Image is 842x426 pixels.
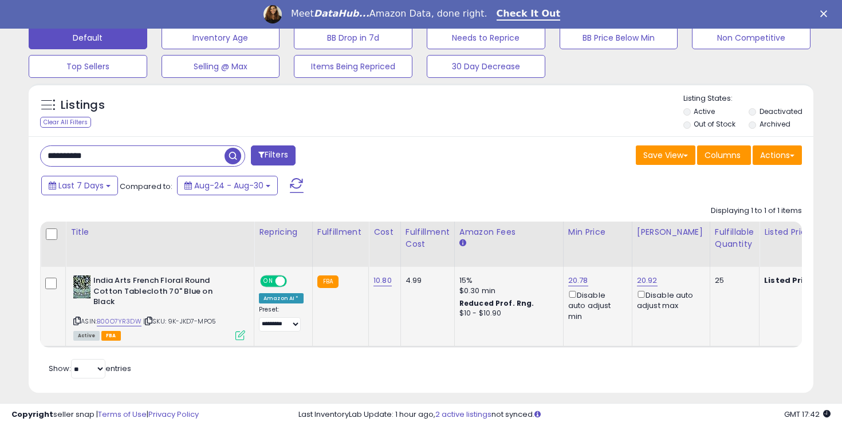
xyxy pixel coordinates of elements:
[427,55,545,78] button: 30 Day Decrease
[11,409,199,420] div: seller snap | |
[73,275,245,339] div: ASIN:
[459,286,554,296] div: $0.30 min
[694,107,715,116] label: Active
[459,238,466,249] small: Amazon Fees.
[637,289,701,311] div: Disable auto adjust max
[784,409,831,420] span: 2025-09-7 17:42 GMT
[715,226,754,250] div: Fulfillable Quantity
[637,275,658,286] a: 20.92
[162,26,280,49] button: Inventory Age
[259,293,304,303] div: Amazon AI *
[259,306,304,332] div: Preset:
[177,176,278,195] button: Aug-24 - Aug-30
[143,317,216,326] span: | SKU: 9K-JKD7-MPO5
[97,317,141,326] a: B00O7YR3DW
[263,5,282,23] img: Profile image for Georgie
[636,145,695,165] button: Save View
[251,145,296,165] button: Filters
[317,226,364,238] div: Fulfillment
[560,26,678,49] button: BB Price Below Min
[715,275,750,286] div: 25
[711,206,802,216] div: Displaying 1 to 1 of 1 items
[568,275,588,286] a: 20.78
[459,275,554,286] div: 15%
[58,180,104,191] span: Last 7 Days
[70,226,249,238] div: Title
[314,8,369,19] i: DataHub...
[373,226,396,238] div: Cost
[459,309,554,318] div: $10 - $10.90
[298,409,831,420] div: Last InventoryLab Update: 1 hour ago, not synced.
[41,176,118,195] button: Last 7 Days
[820,10,832,17] div: Close
[435,409,491,420] a: 2 active listings
[753,145,802,165] button: Actions
[568,289,623,322] div: Disable auto adjust min
[29,26,147,49] button: Default
[261,277,276,286] span: ON
[120,181,172,192] span: Compared to:
[764,275,816,286] b: Listed Price:
[98,409,147,420] a: Terms of Use
[683,93,814,104] p: Listing States:
[705,149,741,161] span: Columns
[427,26,545,49] button: Needs to Reprice
[760,107,802,116] label: Deactivated
[162,55,280,78] button: Selling @ Max
[93,275,233,310] b: India Arts French Floral Round Cotton Tablecloth 70" Blue on Black
[49,363,131,374] span: Show: entries
[285,277,304,286] span: OFF
[637,226,705,238] div: [PERSON_NAME]
[294,26,412,49] button: BB Drop in 7d
[194,180,263,191] span: Aug-24 - Aug-30
[61,97,105,113] h5: Listings
[697,145,751,165] button: Columns
[148,409,199,420] a: Privacy Policy
[29,55,147,78] button: Top Sellers
[317,275,339,288] small: FBA
[73,331,100,341] span: All listings currently available for purchase on Amazon
[692,26,810,49] button: Non Competitive
[760,119,790,129] label: Archived
[11,409,53,420] strong: Copyright
[497,8,561,21] a: Check It Out
[406,275,446,286] div: 4.99
[40,117,91,128] div: Clear All Filters
[294,55,412,78] button: Items Being Repriced
[694,119,735,129] label: Out of Stock
[259,226,308,238] div: Repricing
[568,226,627,238] div: Min Price
[73,275,91,298] img: 61jreHSA1jL._SL40_.jpg
[291,8,487,19] div: Meet Amazon Data, done right.
[459,298,534,308] b: Reduced Prof. Rng.
[459,226,558,238] div: Amazon Fees
[406,226,450,250] div: Fulfillment Cost
[373,275,392,286] a: 10.80
[101,331,121,341] span: FBA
